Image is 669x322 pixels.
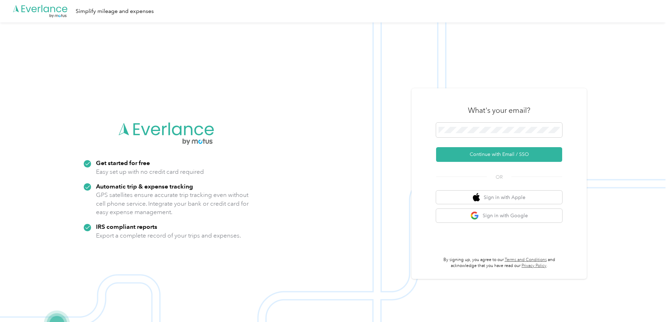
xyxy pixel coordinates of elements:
[468,105,530,115] h3: What's your email?
[96,223,157,230] strong: IRS compliant reports
[505,257,547,262] a: Terms and Conditions
[96,159,150,166] strong: Get started for free
[436,209,562,222] button: google logoSign in with Google
[436,191,562,204] button: apple logoSign in with Apple
[487,173,511,181] span: OR
[436,257,562,269] p: By signing up, you agree to our and acknowledge that you have read our .
[96,167,204,176] p: Easy set up with no credit card required
[436,147,562,162] button: Continue with Email / SSO
[96,191,249,217] p: GPS satellites ensure accurate trip tracking even without cell phone service. Integrate your bank...
[96,183,193,190] strong: Automatic trip & expense tracking
[76,7,154,16] div: Simplify mileage and expenses
[470,211,479,220] img: google logo
[522,263,546,268] a: Privacy Policy
[96,231,241,240] p: Export a complete record of your trips and expenses.
[473,193,480,202] img: apple logo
